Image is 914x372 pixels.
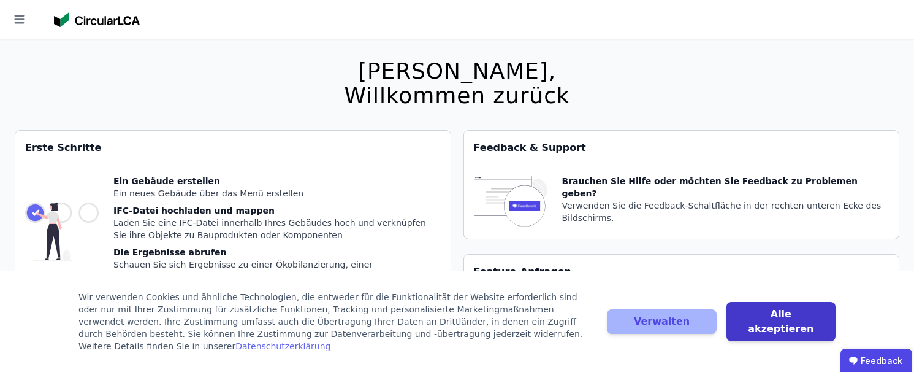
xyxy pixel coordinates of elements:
[15,131,451,165] div: Erste Schritte
[113,175,441,187] div: Ein Gebäude erstellen
[344,59,569,83] div: [PERSON_NAME],
[113,187,441,200] div: Ein neues Gebäude über das Menü erstellen
[54,12,140,27] img: Concular
[78,291,592,352] div: Wir verwenden Cookies und ähnliche Technologien, die entweder für die Funktionalität der Website ...
[474,175,547,229] img: feedback-icon-HCTs5lye.svg
[113,258,441,283] div: Schauen Sie sich Ergebnisse zu einer Ökobilanzierung, einer Massenberechnung und einer Zirkularit...
[113,204,441,217] div: IFC-Datei hochladen und mappen
[562,200,889,224] div: Verwenden Sie die Feedback-Schaltfläche in der rechten unteren Ecke des Bildschirms.
[562,175,889,200] div: Brauchen Sie Hilfe oder möchten Sie Feedback zu Problemen geben?
[607,309,716,334] button: Verwalten
[25,175,99,288] img: getting_started_tile-DrF_GRSv.svg
[464,255,899,289] div: Feature-Anfragen
[464,131,899,165] div: Feedback & Support
[344,83,569,108] div: Willkommen zurück
[113,246,441,258] div: Die Ergebnisse abrufen
[726,302,836,341] button: Alle akzeptieren
[235,341,330,351] a: Datenschutzerklärung
[113,217,441,241] div: Laden Sie eine IFC-Datei innerhalb Ihres Gebäudes hoch und verknüpfen Sie ihre Objekte zu Bauprod...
